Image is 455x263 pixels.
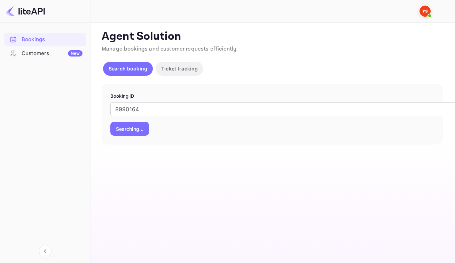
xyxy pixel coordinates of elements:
[161,65,198,72] p: Ticket tracking
[4,33,86,46] a: Bookings
[4,47,86,60] a: CustomersNew
[110,93,434,100] p: Booking ID
[39,245,52,257] button: Collapse navigation
[22,50,83,58] div: Customers
[22,36,83,44] div: Bookings
[102,45,238,53] span: Manage bookings and customer requests efficiently.
[68,50,83,57] div: New
[102,30,442,44] p: Agent Solution
[110,122,149,136] button: Searching...
[419,6,431,17] img: Yandex Support
[109,65,147,72] p: Search booking
[6,6,45,17] img: LiteAPI logo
